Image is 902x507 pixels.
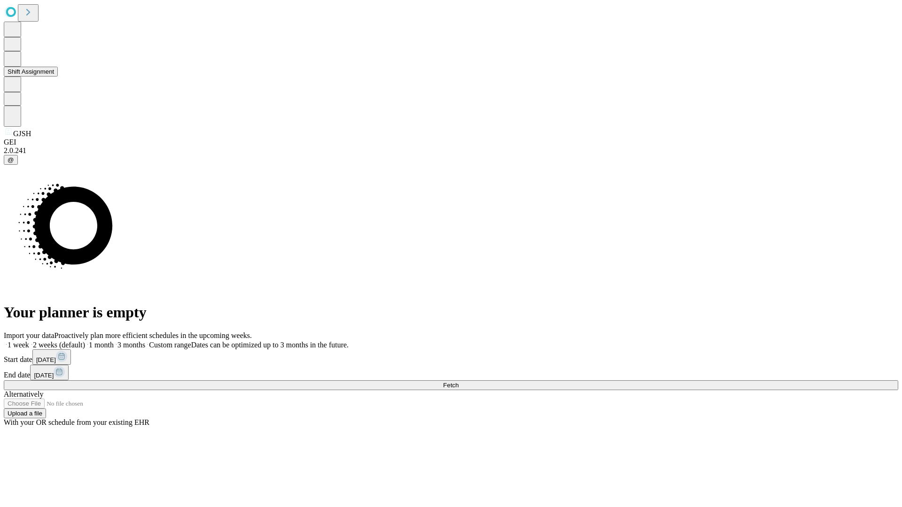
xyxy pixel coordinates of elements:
[149,341,191,349] span: Custom range
[13,130,31,138] span: GJSH
[4,155,18,165] button: @
[443,382,459,389] span: Fetch
[30,365,69,380] button: [DATE]
[4,138,898,146] div: GEI
[89,341,114,349] span: 1 month
[32,349,71,365] button: [DATE]
[4,349,898,365] div: Start date
[4,67,58,77] button: Shift Assignment
[33,341,85,349] span: 2 weeks (default)
[8,341,29,349] span: 1 week
[117,341,145,349] span: 3 months
[4,146,898,155] div: 2.0.241
[54,331,252,339] span: Proactively plan more efficient schedules in the upcoming weeks.
[4,365,898,380] div: End date
[4,304,898,321] h1: Your planner is empty
[34,372,54,379] span: [DATE]
[4,408,46,418] button: Upload a file
[4,418,149,426] span: With your OR schedule from your existing EHR
[191,341,349,349] span: Dates can be optimized up to 3 months in the future.
[4,390,43,398] span: Alternatively
[4,331,54,339] span: Import your data
[4,380,898,390] button: Fetch
[8,156,14,163] span: @
[36,356,56,363] span: [DATE]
